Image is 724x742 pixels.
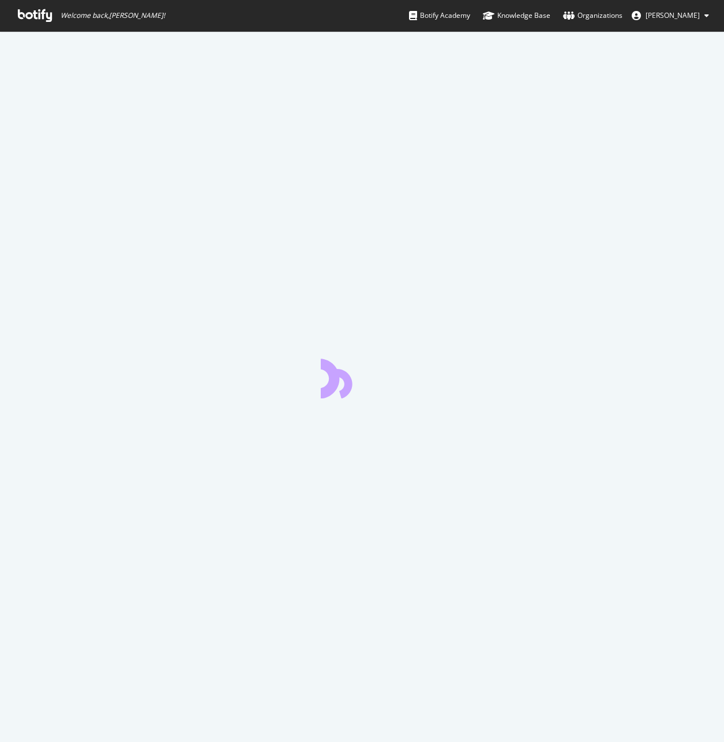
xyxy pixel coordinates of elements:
span: Welcome back, [PERSON_NAME] ! [61,11,165,20]
div: animation [321,357,404,398]
div: Knowledge Base [483,10,550,21]
button: [PERSON_NAME] [622,6,718,25]
span: TJ Vignola [646,10,700,20]
div: Botify Academy [409,10,470,21]
div: Organizations [563,10,622,21]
